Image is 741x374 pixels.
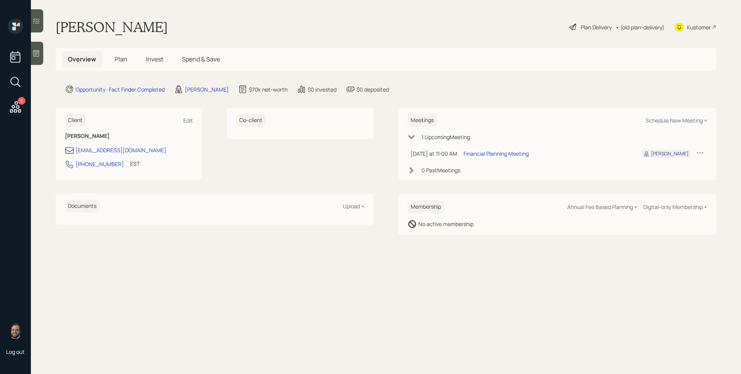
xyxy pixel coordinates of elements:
[616,23,665,31] div: • (old plan-delivery)
[6,348,25,355] div: Log out
[408,114,437,127] h6: Meetings
[643,203,707,211] div: Digital-only Membership +
[418,220,474,228] div: No active membership
[408,201,444,213] h6: Membership
[687,23,711,31] div: Kustomer
[185,85,229,93] div: [PERSON_NAME]
[308,85,337,93] div: $0 invested
[464,150,529,158] div: Financial Planning Meeting
[130,160,140,168] div: EST
[76,146,166,154] div: [EMAIL_ADDRESS][DOMAIN_NAME]
[357,85,389,93] div: $0 deposited
[68,55,96,63] span: Overview
[115,55,127,63] span: Plan
[249,85,288,93] div: $70k net-worth
[183,117,193,124] div: Edit
[146,55,163,63] span: Invest
[182,55,220,63] span: Spend & Save
[411,150,457,158] div: [DATE] at 11:00 AM
[646,117,707,124] div: Schedule New Meeting +
[421,166,460,174] div: 0 Past Meeting s
[421,133,470,141] div: 1 Upcoming Meeting
[581,23,612,31] div: Plan Delivery
[567,203,637,211] div: Annual Fee Based Planning +
[65,114,86,127] h6: Client
[343,202,364,210] div: Upload +
[76,160,124,168] div: [PHONE_NUMBER]
[65,200,100,212] h6: Documents
[8,323,23,339] img: james-distasi-headshot.png
[18,97,25,105] div: 3
[236,114,266,127] h6: Co-client
[76,85,165,93] div: Opportunity · Fact Finder Completed
[65,133,193,139] h6: [PERSON_NAME]
[651,150,689,157] div: [PERSON_NAME]
[56,19,168,36] h1: [PERSON_NAME]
